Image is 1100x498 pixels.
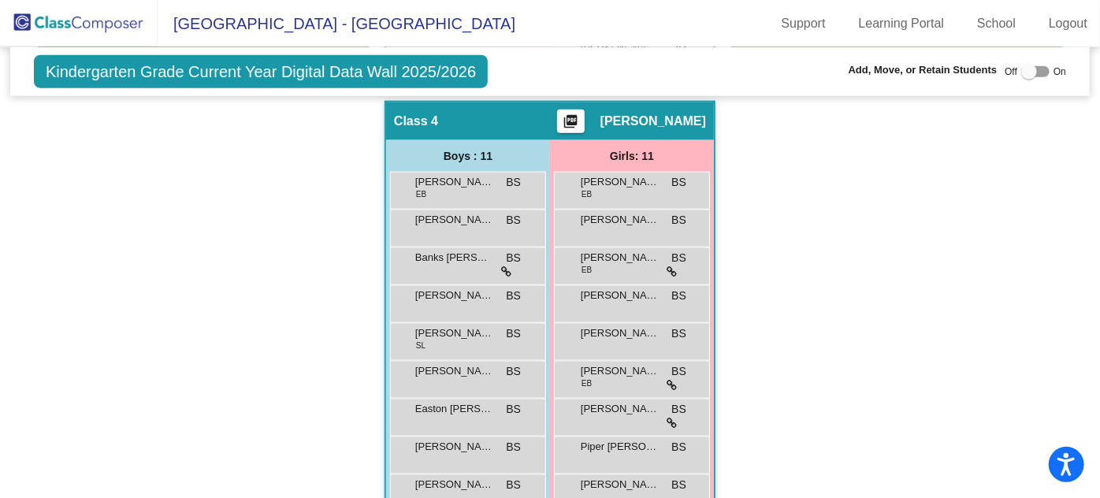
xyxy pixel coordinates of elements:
[581,288,660,303] span: [PERSON_NAME] Woodnuff
[1036,11,1100,36] a: Logout
[671,212,686,229] span: BS
[506,401,521,418] span: BS
[415,363,494,379] span: [PERSON_NAME]
[671,250,686,266] span: BS
[415,401,494,417] span: Easton [PERSON_NAME]
[415,174,494,190] span: [PERSON_NAME]
[550,140,714,172] div: Girls: 11
[671,288,686,304] span: BS
[394,113,438,129] span: Class 4
[506,288,521,304] span: BS
[415,212,494,228] span: [PERSON_NAME] Varun
[416,340,426,351] span: SL
[671,363,686,380] span: BS
[415,477,494,492] span: [PERSON_NAME]
[600,113,706,129] span: [PERSON_NAME]
[581,439,660,455] span: Piper [PERSON_NAME]
[581,250,660,266] span: [PERSON_NAME]
[506,212,521,229] span: BS
[415,288,494,303] span: [PERSON_NAME]
[581,212,660,228] span: [PERSON_NAME]
[581,363,660,379] span: [PERSON_NAME]
[769,11,838,36] a: Support
[671,439,686,455] span: BS
[561,113,580,136] mat-icon: picture_as_pdf
[846,11,957,36] a: Learning Portal
[849,62,998,78] span: Add, Move, or Retain Students
[582,377,592,389] span: EB
[506,250,521,266] span: BS
[581,477,660,492] span: [PERSON_NAME]
[506,363,521,380] span: BS
[671,401,686,418] span: BS
[415,439,494,455] span: [PERSON_NAME]
[158,11,515,36] span: [GEOGRAPHIC_DATA] - [GEOGRAPHIC_DATA]
[506,477,521,493] span: BS
[506,174,521,191] span: BS
[557,110,585,133] button: Print Students Details
[671,325,686,342] span: BS
[671,174,686,191] span: BS
[415,250,494,266] span: Banks [PERSON_NAME]
[506,439,521,455] span: BS
[1054,65,1066,79] span: On
[582,264,592,276] span: EB
[386,140,550,172] div: Boys : 11
[506,325,521,342] span: BS
[416,188,426,200] span: EB
[415,325,494,341] span: [PERSON_NAME]
[1005,65,1017,79] span: Off
[581,401,660,417] span: [PERSON_NAME]
[582,188,592,200] span: EB
[34,55,488,88] span: Kindergarten Grade Current Year Digital Data Wall 2025/2026
[581,325,660,341] span: [PERSON_NAME]
[581,174,660,190] span: [PERSON_NAME]
[964,11,1028,36] a: School
[671,477,686,493] span: BS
